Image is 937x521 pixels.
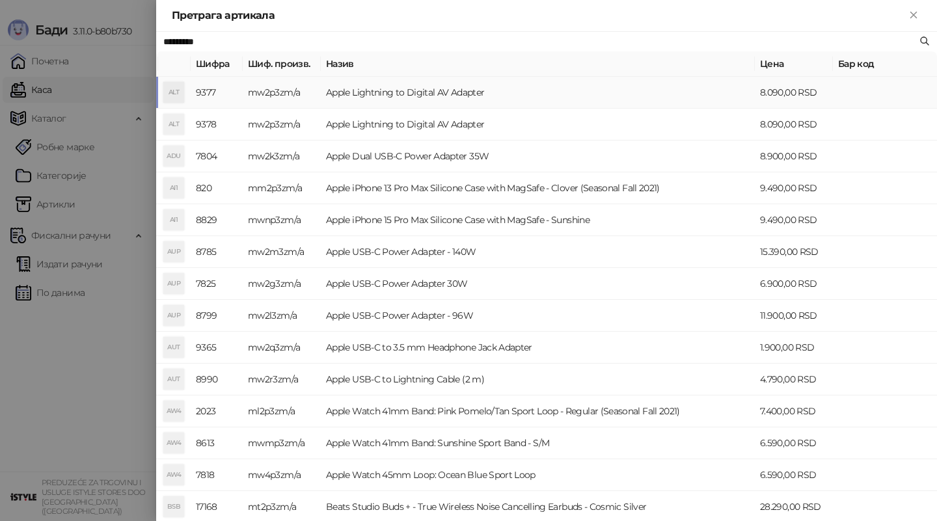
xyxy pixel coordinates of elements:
div: ADU [163,146,184,167]
td: 9377 [191,77,243,109]
td: mm2p3zm/a [243,172,321,204]
td: 1.900,00 RSD [755,332,833,364]
td: mw2m3zm/a [243,236,321,268]
th: Шифра [191,51,243,77]
td: mw2q3zm/a [243,332,321,364]
td: Apple USB-C Power Adapter - 96W [321,300,755,332]
td: 7804 [191,140,243,172]
td: Apple Lightning to Digital AV Adapter [321,77,755,109]
div: AUP [163,273,184,294]
div: AUP [163,241,184,262]
td: 11.900,00 RSD [755,300,833,332]
td: Apple Lightning to Digital AV Adapter [321,109,755,140]
div: AW4 [163,464,184,485]
td: Apple Dual USB-C Power Adapter 35W [321,140,755,172]
div: ALT [163,82,184,103]
td: mw2p3zm/a [243,109,321,140]
td: mw2g3zm/a [243,268,321,300]
td: Apple USB-C to Lightning Cable (2 m) [321,364,755,395]
td: mw4p3zm/a [243,459,321,491]
td: 8.900,00 RSD [755,140,833,172]
td: Apple USB-C Power Adapter 30W [321,268,755,300]
td: 820 [191,172,243,204]
th: Бар код [833,51,937,77]
td: 7825 [191,268,243,300]
td: ml2p3zm/a [243,395,321,427]
th: Шиф. произв. [243,51,321,77]
div: Претрага артикала [172,8,906,23]
td: Apple iPhone 15 Pro Max Silicone Case with MagSafe - Sunshine [321,204,755,236]
td: Apple Watch 45mm Loop: Ocean Blue Sport Loop [321,459,755,491]
td: 7.400,00 RSD [755,395,833,427]
td: Apple Watch 41mm Band: Pink Pomelo/Tan Sport Loop - Regular (Seasonal Fall 2021) [321,395,755,427]
td: 8990 [191,364,243,395]
td: 8.090,00 RSD [755,77,833,109]
div: AI1 [163,209,184,230]
td: 4.790,00 RSD [755,364,833,395]
td: 9.490,00 RSD [755,204,833,236]
td: 9365 [191,332,243,364]
td: mwmp3zm/a [243,427,321,459]
td: 7818 [191,459,243,491]
td: 6.590,00 RSD [755,459,833,491]
td: Apple iPhone 13 Pro Max Silicone Case with MagSafe - Clover (Seasonal Fall 2021) [321,172,755,204]
div: AUP [163,305,184,326]
div: AW4 [163,433,184,453]
td: 8829 [191,204,243,236]
div: AI1 [163,178,184,198]
td: Apple USB-C Power Adapter - 140W [321,236,755,268]
td: 9.490,00 RSD [755,172,833,204]
div: AUT [163,337,184,358]
td: 6.900,00 RSD [755,268,833,300]
div: ALT [163,114,184,135]
th: Цена [755,51,833,77]
div: AUT [163,369,184,390]
td: mw2k3zm/a [243,140,321,172]
td: 6.590,00 RSD [755,427,833,459]
td: mw2l3zm/a [243,300,321,332]
td: mw2p3zm/a [243,77,321,109]
td: 8785 [191,236,243,268]
td: 15.390,00 RSD [755,236,833,268]
td: 8799 [191,300,243,332]
td: Apple Watch 41mm Band: Sunshine Sport Band - S/M [321,427,755,459]
div: AW4 [163,401,184,421]
td: 2023 [191,395,243,427]
td: mw2r3zm/a [243,364,321,395]
td: 8613 [191,427,243,459]
td: 8.090,00 RSD [755,109,833,140]
th: Назив [321,51,755,77]
div: BSB [163,496,184,517]
td: 9378 [191,109,243,140]
button: Close [906,8,921,23]
td: mwnp3zm/a [243,204,321,236]
td: Apple USB-C to 3.5 mm Headphone Jack Adapter [321,332,755,364]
